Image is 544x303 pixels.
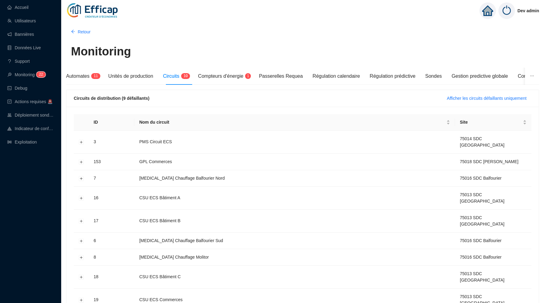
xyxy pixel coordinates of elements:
span: home [482,5,493,16]
button: Développer la ligne [79,176,84,181]
a: homeAccueil [7,5,28,10]
button: Retour [66,27,95,37]
a: monitorMonitoring22 [7,72,44,77]
a: teamUtilisateurs [7,18,36,23]
a: codeDebug [7,86,27,91]
span: CSU ECS Bâtiment C [139,274,181,279]
span: check-square [7,99,12,104]
th: ID [89,114,134,131]
th: Nom du circuit [134,114,455,131]
span: Site [460,119,522,125]
span: Actions requises 🚨 [15,99,53,104]
td: 8 [89,249,134,266]
button: Développer la ligne [79,140,84,145]
a: slidersExploitation [7,140,37,144]
span: 75016 SDC Balfourier [460,255,501,260]
span: Circuits de distribution (9 défaillants) [74,96,149,101]
span: [MEDICAL_DATA] Chauffage Balfourier Nord [139,176,225,181]
button: Développer la ligne [79,298,84,303]
sup: 11 [91,73,100,79]
div: Confort [518,73,534,80]
button: ellipsis [525,68,539,85]
td: 18 [89,266,134,289]
button: Développer la ligne [79,219,84,224]
span: 1 [96,74,98,78]
button: Développer la ligne [79,255,84,260]
th: Site [455,114,531,131]
span: arrow-left [71,29,75,34]
span: 0 [186,74,188,78]
span: 2 [41,72,43,77]
span: Dev admin [517,1,539,21]
span: 75013 SDC [GEOGRAPHIC_DATA] [460,271,505,282]
span: 75018 SDC [PERSON_NAME] [460,159,518,164]
span: Unités de production [108,73,153,79]
div: Régulation prédictive [370,73,415,80]
td: 7 [89,170,134,187]
span: 75016 SDC Balfourier [460,176,501,181]
span: CSU ECS Bâtiment A [139,195,180,200]
span: [MEDICAL_DATA] Chauffage Molitor [139,255,209,260]
button: Développer la ligne [79,196,84,201]
div: Régulation calendaire [313,73,360,80]
a: clusterDéploiement sondes [7,113,54,118]
span: 1 [184,74,186,78]
div: Gestion predictive globale [452,73,508,80]
span: [MEDICAL_DATA] Chauffage Balfourier Sud [139,238,223,243]
sup: 10 [181,73,190,79]
sup: 1 [245,73,251,79]
a: heat-mapIndicateur de confort [7,126,54,131]
button: Développer la ligne [79,275,84,280]
td: 153 [89,154,134,170]
span: ellipsis [530,74,534,78]
span: Passerelles Requea [259,73,303,79]
span: CSU ECS Bâtiment B [139,218,181,223]
span: GPL Commerces [139,159,172,164]
span: 75013 SDC [GEOGRAPHIC_DATA] [460,192,505,204]
span: 2 [39,72,41,77]
button: Développer la ligne [79,159,84,164]
a: questionSupport [7,59,30,64]
td: 16 [89,187,134,210]
span: 75016 SDC Balfourier [460,238,501,243]
a: databaseDonnées Live [7,45,41,50]
span: Retour [78,29,91,35]
span: 1 [247,74,249,78]
span: Afficher les circuits défaillants uniquement [447,95,527,102]
td: 6 [89,233,134,249]
span: Nom du circuit [139,119,445,125]
span: PMS Circuit ECS [139,139,172,144]
span: Circuits [163,73,179,79]
span: 1 [94,74,96,78]
span: 75014 SDC [GEOGRAPHIC_DATA] [460,136,505,148]
span: Automates [66,73,89,79]
button: Afficher les circuits défaillants uniquement [442,93,531,103]
img: power [498,2,515,19]
span: CSU ECS Commerces [139,297,183,302]
span: Compteurs d'énergie [198,73,243,79]
td: 17 [89,210,134,233]
span: 75013 SDC [GEOGRAPHIC_DATA] [460,215,505,226]
h1: Monitoring [71,45,131,59]
a: notificationBannières [7,32,34,37]
td: 3 [89,131,134,154]
button: Développer la ligne [79,238,84,243]
div: Sondes [425,73,442,80]
sup: 22 [36,72,45,77]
